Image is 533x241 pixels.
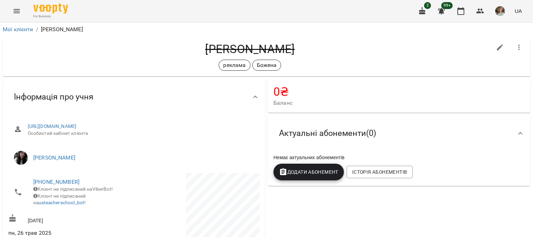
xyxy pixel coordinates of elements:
p: реклама [223,61,246,69]
button: Історія абонементів [347,166,413,178]
button: UA [512,5,525,17]
div: Немає актуальних абонементів [272,153,526,162]
span: Особистий кабінет клієнта [28,130,254,137]
div: Божена [252,60,281,71]
span: 2 [424,2,431,9]
a: [PERSON_NAME] [33,154,75,161]
span: Інформація про учня [14,92,93,102]
img: Поліна Гончаренко [14,151,28,165]
h4: 0 ₴ [273,85,525,99]
li: / [36,25,38,34]
a: Мої клієнти [3,26,33,33]
a: [PHONE_NUMBER] [33,179,79,185]
div: Інформація про учня [3,79,265,115]
span: Додати Абонемент [279,168,338,176]
img: Voopty Logo [33,3,68,14]
div: реклама [219,60,250,71]
img: 32c0240b4d36dd2a5551494be5772e58.jpg [495,6,505,16]
p: Божена [257,61,277,69]
span: Клієнт не підписаний на ViberBot! [33,186,113,192]
a: uateacherschool_bot [39,200,84,205]
span: Актуальні абонементи ( 0 ) [279,128,376,139]
button: Додати Абонемент [273,164,344,180]
nav: breadcrumb [3,25,530,34]
span: 99+ [441,2,453,9]
div: Актуальні абонементи(0) [268,115,530,151]
button: Menu [8,3,25,19]
h4: [PERSON_NAME] [8,42,492,56]
a: [URL][DOMAIN_NAME] [28,123,77,129]
span: Клієнт не підписаний на ! [33,193,86,206]
span: пн, 26 трав 2025 [8,229,133,237]
span: UA [515,7,522,15]
p: [PERSON_NAME] [41,25,83,34]
div: [DATE] [7,213,134,225]
span: For Business [33,14,68,19]
span: Історія абонементів [352,168,407,176]
span: Баланс [273,99,525,107]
